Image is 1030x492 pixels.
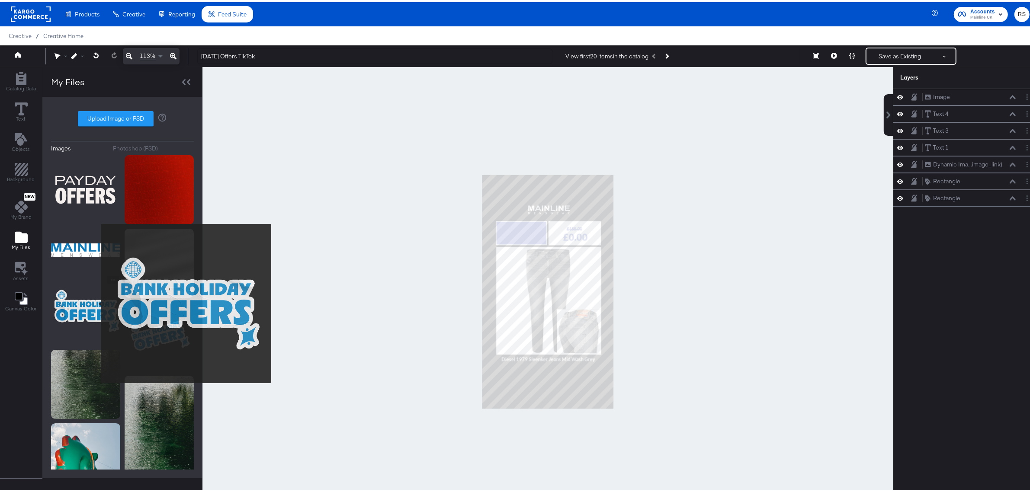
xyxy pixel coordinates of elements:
button: Text [10,98,33,123]
button: Text 1 [924,141,949,150]
span: Background [7,174,35,181]
span: Creative [9,30,32,37]
div: Text 4 [933,108,949,116]
span: Products [75,9,99,16]
span: 113% [140,50,156,58]
div: Images [51,142,71,150]
span: Assets [13,273,29,280]
button: RS [1014,5,1030,20]
button: Dynamic Ima...image_link) [924,158,1003,167]
span: RS [1018,7,1026,17]
span: Canvas Color [5,303,37,310]
span: New [24,192,35,198]
button: Add Files [6,227,35,252]
button: Assets [8,257,34,282]
div: Photoshop (PSD) [113,142,158,150]
a: Creative Home [43,30,83,37]
span: Accounts [970,5,995,14]
span: Reporting [168,9,195,16]
span: Mainline UK [970,12,995,19]
button: Add Text [7,128,35,153]
div: Image [933,91,950,99]
button: Add Rectangle [2,159,40,184]
button: Save as Existing [866,46,934,62]
span: Creative [122,9,145,16]
div: Rectangle [933,192,960,200]
div: Rectangle [933,175,960,183]
span: My Brand [10,211,32,218]
button: NewMy Brand [5,189,37,221]
div: Text 3 [933,125,949,133]
div: View first 20 items in the catalog [565,50,648,58]
div: Text 1 [933,141,949,150]
button: Rectangle [924,175,961,184]
div: My Files [51,73,84,86]
span: Objects [12,144,30,150]
button: Add Rectangle [1,68,41,93]
span: Catalog Data [6,83,36,90]
span: Feed Suite [218,9,247,16]
button: Text 4 [924,107,949,116]
button: Images [51,142,107,150]
span: / [32,30,43,37]
button: Image Options [107,274,119,281]
div: Layers [900,71,988,80]
button: Next Product [661,46,673,62]
button: Image [924,90,950,99]
button: AccountsMainline UK [954,5,1008,20]
span: My Files [12,242,30,249]
span: Text [16,113,26,120]
div: Dynamic Ima...image_link) [933,158,1002,166]
button: Photoshop (PSD) [113,142,194,150]
button: Text 3 [924,124,949,133]
button: Rectangle [924,192,961,201]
